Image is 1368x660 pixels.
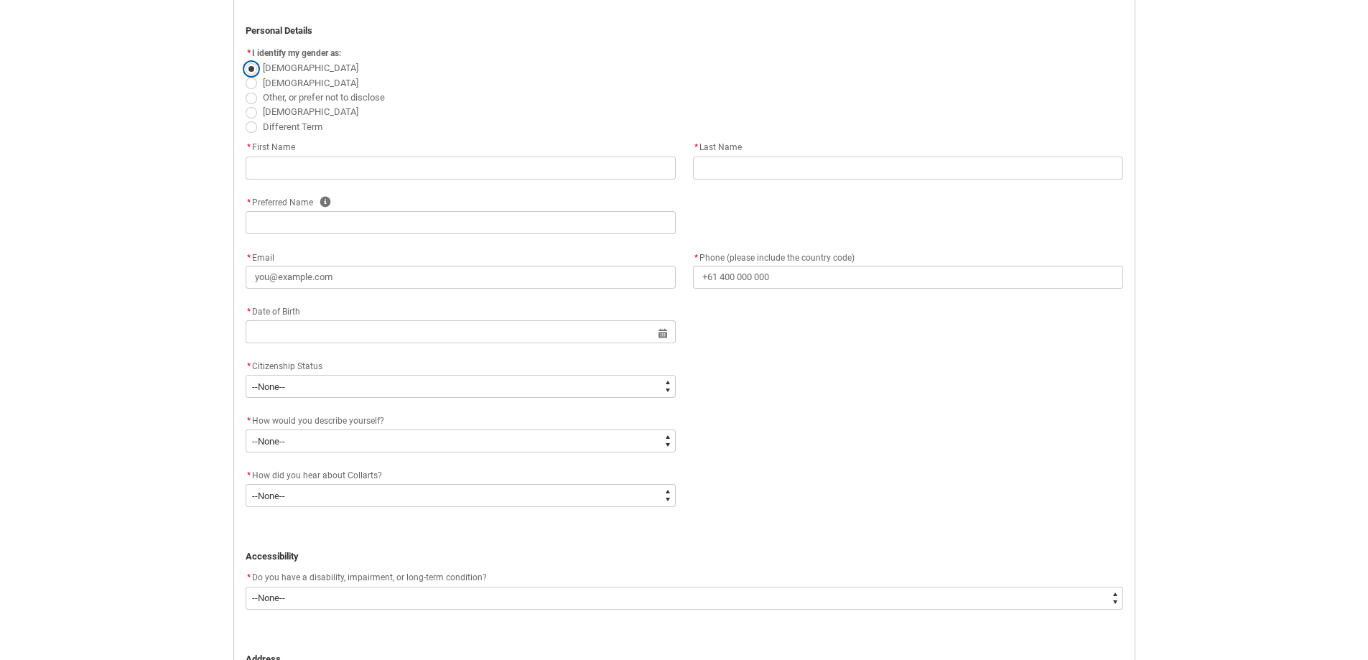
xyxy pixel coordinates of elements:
abbr: required [247,470,251,480]
span: Preferred Name [246,197,313,208]
input: +61 400 000 000 [693,266,1123,289]
abbr: required [247,307,251,317]
input: you@example.com [246,266,676,289]
abbr: required [247,572,251,582]
span: I identify my gender as: [252,48,341,58]
span: Date of Birth [246,307,300,317]
abbr: required [247,361,251,371]
span: How would you describe yourself? [252,416,384,426]
abbr: required [247,197,251,208]
abbr: required [694,142,698,152]
label: Email [246,248,280,264]
strong: Accessibility [246,551,299,562]
span: [DEMOGRAPHIC_DATA] [263,62,358,73]
span: [DEMOGRAPHIC_DATA] [263,106,358,117]
abbr: required [247,416,251,426]
abbr: required [247,48,251,58]
span: Citizenship Status [252,361,322,371]
span: First Name [246,142,295,152]
abbr: required [247,253,251,263]
span: Different Term [263,121,322,132]
span: [DEMOGRAPHIC_DATA] [263,78,358,88]
abbr: required [694,253,698,263]
span: Do you have a disability, impairment, or long-term condition? [252,572,487,582]
span: How did you hear about Collarts? [252,470,382,480]
span: Other, or prefer not to disclose [263,92,385,103]
label: Phone (please include the country code) [693,248,860,264]
abbr: required [247,142,251,152]
span: Last Name [693,142,742,152]
strong: Personal Details [246,25,312,36]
